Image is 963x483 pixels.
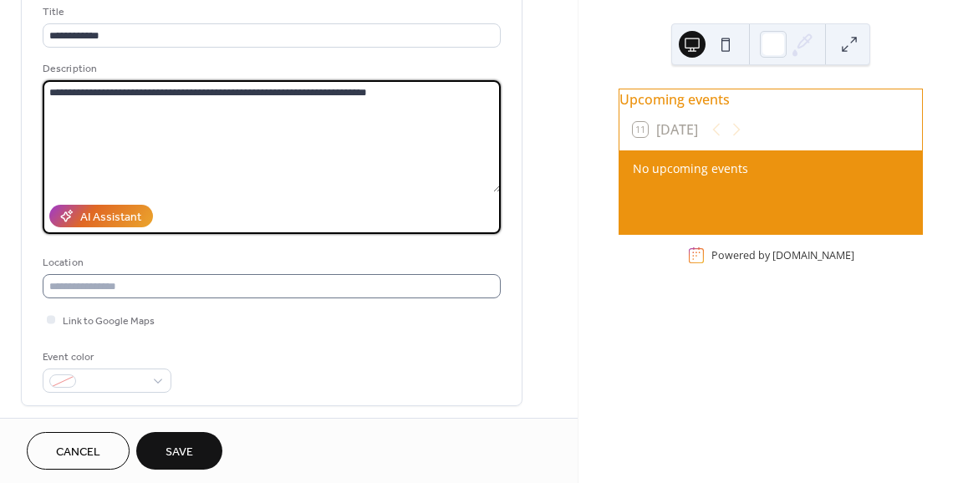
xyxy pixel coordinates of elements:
div: Event color [43,348,168,366]
span: Cancel [56,444,100,461]
button: Cancel [27,432,130,470]
a: [DOMAIN_NAME] [772,248,854,262]
div: Title [43,3,497,21]
button: AI Assistant [49,205,153,227]
div: No upcoming events [633,160,909,176]
span: Save [166,444,193,461]
div: Upcoming events [619,89,922,109]
div: Description [43,60,497,78]
button: Save [136,432,222,470]
div: Powered by [711,248,854,262]
div: Location [43,254,497,272]
div: AI Assistant [80,209,141,226]
span: Link to Google Maps [63,313,155,330]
